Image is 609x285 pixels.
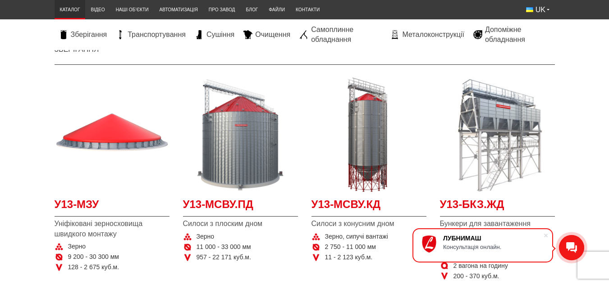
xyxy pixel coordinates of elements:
[521,2,555,18] button: UK
[71,30,107,40] span: Зберігання
[85,2,110,17] a: Відео
[183,77,298,192] a: Детальніше У13-МСВУ.ПД
[111,30,190,40] a: Транспортування
[440,197,555,217] a: У13-БКЗ.ЖД
[183,197,298,217] a: У13-МСВУ.ПД
[197,232,215,241] span: Зерно
[311,77,426,192] a: Детальніше У13-МСВУ.КД
[440,219,555,239] span: Бункери для завантаження залізничних вагонів зерном
[290,2,325,17] a: Контакти
[55,197,169,217] a: У13-МЗУ
[255,30,290,40] span: Очищення
[241,2,264,17] a: Блог
[526,7,533,12] img: Українська
[402,30,464,40] span: Металоконструкції
[190,30,239,40] a: Сушіння
[325,253,373,262] span: 11 - 2 123 куб.м.
[386,30,468,40] a: Металоконструкції
[325,243,376,252] span: 2 750 - 11 000 мм
[440,77,555,192] a: Детальніше У13-БКЗ.ЖД
[197,243,251,252] span: 11 000 - 33 000 мм
[325,232,388,241] span: Зерно, сипучі вантажі
[263,2,290,17] a: Файли
[311,219,426,229] span: Силоси з конусним дном
[183,219,298,229] span: Силоси з плоским дном
[469,25,555,45] a: Допоміжне обладнання
[55,219,169,239] span: Уніфіковані зерносховища швидкого монтажу
[206,30,234,40] span: Сушіння
[55,77,169,192] a: Детальніше У13-МЗУ
[68,242,86,251] span: Зерно
[55,30,112,40] a: Зберігання
[536,5,545,15] span: UK
[239,30,295,40] a: Очищення
[311,197,426,217] a: У13-МСВУ.КД
[485,25,550,45] span: Допоміжне обладнання
[68,263,119,272] span: 128 - 2 675 куб.м.
[203,2,241,17] a: Про завод
[128,30,186,40] span: Транспортування
[55,2,86,17] a: Каталог
[197,253,251,262] span: 957 - 22 171 куб.м.
[295,25,386,45] a: Самоплинне обладнання
[68,253,119,262] span: 9 200 - 30 300 мм
[453,272,499,281] span: 200 - 370 куб.м.
[453,262,508,271] span: 2 вагона на годину
[154,2,203,17] a: Автоматизація
[443,235,543,242] div: ЛУБНИМАШ
[311,25,381,45] span: Самоплинне обладнання
[110,2,154,17] a: Наші об’єкти
[443,244,543,250] div: Консультація онлайн.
